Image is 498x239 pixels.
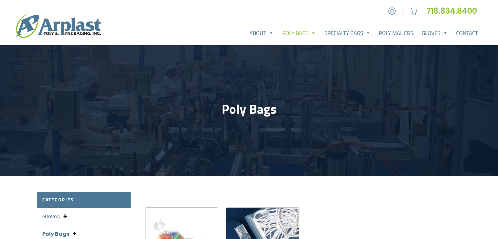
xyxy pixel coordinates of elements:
a: About [245,27,278,40]
a: Specialty Bags [320,27,375,40]
span: | [402,7,404,15]
a: Gloves [417,27,452,40]
a: Poly Bags [278,27,320,40]
a: Poly Mailers [375,27,417,40]
a: 718.834.8400 [427,6,482,16]
h1: Poly Bags [37,101,461,117]
a: Poly Bags [42,230,69,238]
h2: Categories [37,192,131,208]
img: logo [16,14,101,38]
a: Contact [452,27,482,40]
a: Gloves [42,213,60,220]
